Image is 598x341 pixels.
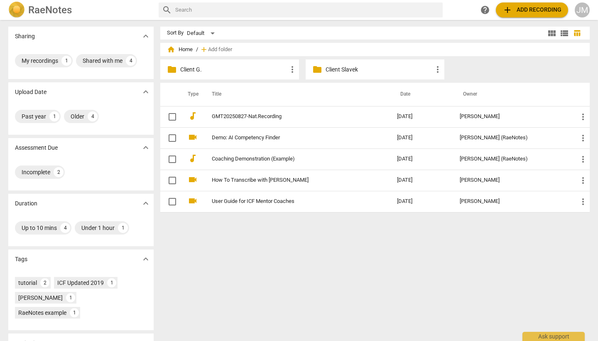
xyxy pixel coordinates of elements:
span: view_module [547,28,557,38]
button: Table view [571,27,583,40]
div: [PERSON_NAME] [18,294,63,302]
div: 1 [70,308,79,317]
p: Client Slavek [326,65,433,74]
div: 1 [49,111,59,121]
div: Incomplete [22,168,50,176]
td: [DATE] [390,191,453,212]
div: 1 [118,223,128,233]
td: [DATE] [390,170,453,191]
div: [PERSON_NAME] (RaeNotes) [460,156,565,162]
p: Duration [15,199,37,208]
span: table_chart [573,29,581,37]
span: add [502,5,512,15]
span: audiotrack [188,111,198,121]
div: 1 [61,56,71,66]
a: Help [478,2,493,17]
span: more_vert [578,197,588,207]
button: Show more [140,30,152,42]
div: [PERSON_NAME] [460,198,565,205]
span: expand_more [141,87,151,97]
p: Client G. [180,65,287,74]
div: [PERSON_NAME] [460,114,565,120]
th: Type [181,83,202,106]
span: folder [167,64,177,74]
span: home [167,45,175,54]
input: Search [175,3,439,17]
a: LogoRaeNotes [8,2,152,18]
div: Older [71,112,84,121]
span: Add recording [502,5,561,15]
a: User Guide for ICF Mentor Coaches [212,198,367,205]
div: tutorial [18,279,37,287]
button: Show more [140,253,152,265]
span: more_vert [578,154,588,164]
p: Assessment Due [15,143,58,152]
span: videocam [188,196,198,206]
div: 2 [54,167,64,177]
span: more_vert [433,64,443,74]
div: 4 [60,223,70,233]
div: 4 [88,111,98,121]
h2: RaeNotes [28,4,72,16]
div: Up to 10 mins [22,224,57,232]
div: Under 1 hour [81,224,115,232]
span: more_vert [287,64,297,74]
span: / [196,47,198,53]
span: Home [167,45,193,54]
span: add [200,45,208,54]
div: 1 [66,293,75,302]
div: Past year [22,112,46,121]
div: ICF Updated 2019 [57,279,104,287]
td: [DATE] [390,127,453,148]
span: more_vert [578,133,588,143]
span: folder [312,64,322,74]
button: Show more [140,86,152,98]
div: RaeNotes example [18,309,66,317]
div: Ask support [522,332,585,341]
th: Title [202,83,390,106]
div: [PERSON_NAME] (RaeNotes) [460,135,565,141]
button: Show more [140,141,152,154]
img: Logo [8,2,25,18]
div: Sort By [167,30,184,36]
p: Sharing [15,32,35,41]
th: Date [390,83,453,106]
a: Demo: AI Competency Finder [212,135,367,141]
a: How To Transcribe with [PERSON_NAME] [212,177,367,183]
p: Tags [15,255,27,264]
button: Tile view [546,27,558,40]
td: [DATE] [390,106,453,127]
span: Add folder [208,47,232,53]
span: expand_more [141,31,151,41]
div: 1 [107,278,116,287]
span: help [480,5,490,15]
span: view_list [559,28,569,38]
div: 4 [126,56,136,66]
span: expand_more [141,254,151,264]
span: expand_more [141,198,151,208]
div: [PERSON_NAME] [460,177,565,183]
a: GMT20250827-Nat.Recording [212,114,367,120]
p: Upload Date [15,88,47,96]
button: Upload [496,2,568,17]
span: videocam [188,175,198,185]
div: My recordings [22,57,58,65]
button: Show more [140,197,152,210]
span: audiotrack [188,153,198,163]
th: Owner [453,83,571,106]
span: search [162,5,172,15]
span: more_vert [578,175,588,185]
div: 2 [40,278,49,287]
a: Coaching Demonstration (Example) [212,156,367,162]
span: expand_more [141,143,151,153]
td: [DATE] [390,148,453,170]
button: JM [575,2,590,17]
div: Shared with me [83,57,123,65]
span: more_vert [578,112,588,122]
span: videocam [188,132,198,142]
div: Default [187,27,218,40]
button: List view [558,27,571,40]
